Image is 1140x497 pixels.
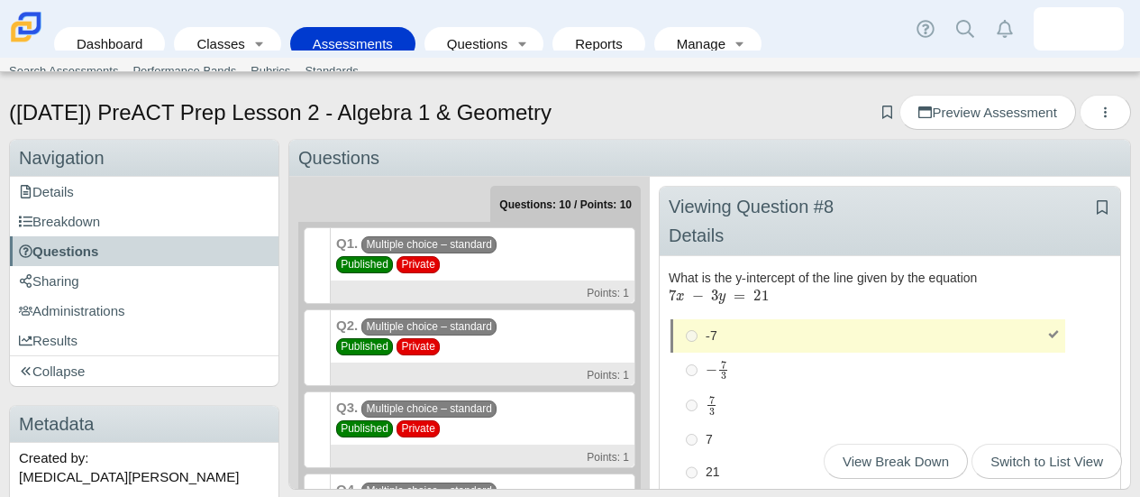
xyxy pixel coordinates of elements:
a: Sharing [10,266,278,296]
small: Points: 1 [587,369,629,382]
span: Collapse [19,364,85,379]
span: Private [397,256,440,273]
span: View Break Down [843,454,949,469]
a: Search Assessments [2,58,125,85]
span: Navigation [19,148,105,168]
div: 21 [706,464,1058,482]
a: View Break Down [824,444,968,479]
a: Classes [183,27,246,60]
a: Toggle expanded [247,27,272,60]
a: Switch to List View [971,444,1122,479]
div: Viewing Question #8 Details [669,192,868,250]
a: Assessments [299,27,406,60]
a: Reports [561,27,636,60]
a: Breakdown [10,207,278,236]
a: Toggle expanded [509,27,534,60]
h1: ([DATE]) PreACT Prep Lesson 2 - Algebra 1 & Geometry [9,97,552,128]
a: Details [10,177,278,207]
h3: Metadata [10,406,278,443]
span: Multiple choice – standard [361,400,497,418]
span: Questions [19,244,98,259]
a: Carmen School of Science & Technology [7,33,45,49]
a: Alerts [985,9,1025,49]
span: Details [19,184,74,199]
a: Performance Bands [125,58,243,85]
mjx-container: 7 x minus 3 y equals 21 [669,278,769,312]
b: Q3. [336,400,358,415]
span: Published [336,338,393,355]
div: Questions [289,140,1130,177]
a: Questions [10,236,278,266]
a: Dashboard [63,27,156,60]
span: Published [336,420,393,437]
a: Collapse [10,356,278,386]
b: Q1. [336,235,358,251]
a: Administrations [10,296,278,326]
small: Points: 1 [587,451,629,464]
div: What is the y-intercept of the line given by the equation [669,270,1067,305]
span: Published [336,256,393,273]
div: Created by: [MEDICAL_DATA][PERSON_NAME] [10,443,278,492]
a: Manage [663,27,727,60]
span: Results [19,333,78,348]
b: Q2. [336,318,358,333]
span: Preview Assessment [918,105,1056,120]
img: gerrit.mulder.oKQmOA [1064,14,1093,43]
span: Multiple choice – standard [361,236,497,253]
a: Add bookmark [879,105,896,120]
a: Toggle expanded [727,27,752,60]
img: Carmen School of Science & Technology [7,8,45,46]
mjx-container: seven thirds [706,387,717,421]
a: Add bookmark [1092,200,1111,216]
small: Questions: 10 / Points: 10 [499,198,632,211]
span: Sharing [19,273,79,289]
div: 7 [706,431,1058,449]
b: Q4. [336,482,358,497]
span: Administrations [19,303,125,318]
a: Standards [297,58,365,85]
a: gerrit.mulder.oKQmOA [1034,7,1124,51]
button: More options [1080,95,1131,130]
span: Breakdown [19,214,100,229]
span: Multiple choice – standard [361,318,497,336]
a: Rubrics [243,58,297,85]
mjx-container: negative seven thirds [706,352,729,386]
span: Private [397,420,440,437]
a: Results [10,326,278,355]
span: Switch to List View [990,454,1103,469]
a: Questions [433,27,509,60]
a: Preview Assessment [899,95,1075,130]
span: Private [397,338,440,355]
div: -7 [706,327,1058,345]
small: Points: 1 [587,287,629,299]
